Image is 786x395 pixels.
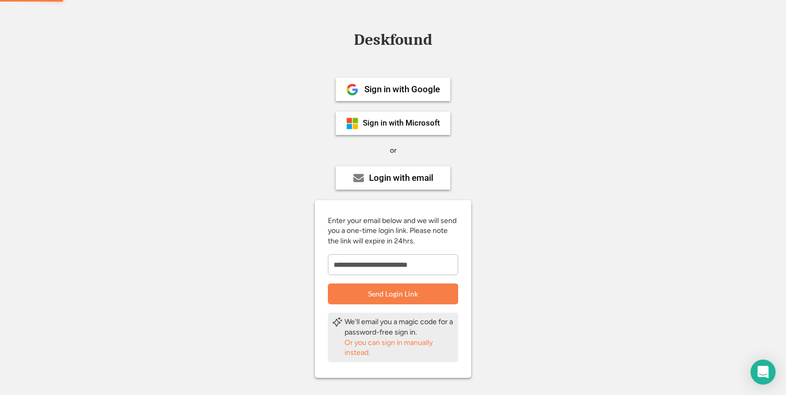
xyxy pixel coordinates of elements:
[328,216,458,246] div: Enter your email below and we will send you a one-time login link. Please note the link will expi...
[390,145,397,156] div: or
[346,117,359,130] img: ms-symbollockup_mssymbol_19.png
[349,32,437,48] div: Deskfound
[751,360,776,385] div: Open Intercom Messenger
[345,338,454,358] div: Or you can sign in manually instead.
[345,317,454,337] div: We'll email you a magic code for a password-free sign in.
[346,83,359,96] img: 1024px-Google__G__Logo.svg.png
[369,174,433,182] div: Login with email
[328,283,458,304] button: Send Login Link
[363,119,440,127] div: Sign in with Microsoft
[364,85,440,94] div: Sign in with Google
